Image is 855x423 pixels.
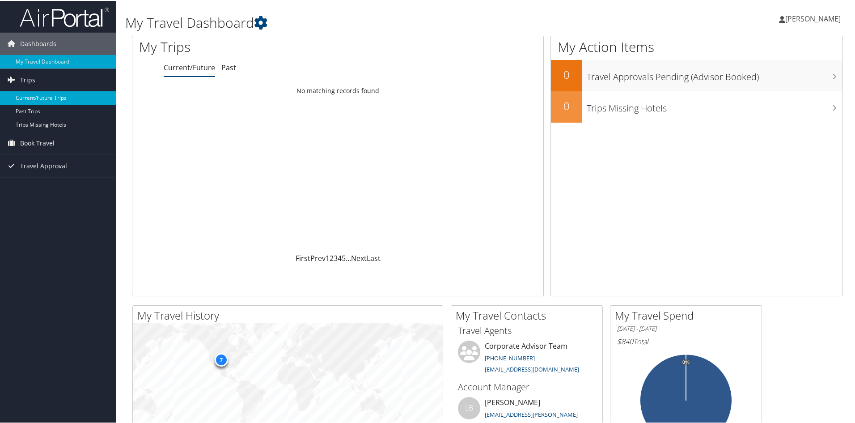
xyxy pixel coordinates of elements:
a: Past [221,62,236,72]
a: 2 [330,252,334,262]
a: 3 [334,252,338,262]
li: Corporate Advisor Team [453,340,600,376]
h2: My Travel Contacts [456,307,602,322]
a: [PHONE_NUMBER] [485,353,535,361]
a: Last [367,252,381,262]
a: 4 [338,252,342,262]
h1: My Action Items [551,37,842,56]
span: Dashboards [20,32,56,54]
td: No matching records found [132,82,543,98]
h6: Total [617,336,755,346]
img: airportal-logo.png [20,6,109,27]
a: [PERSON_NAME] [779,4,850,31]
a: Prev [310,252,326,262]
h2: 0 [551,66,582,81]
h3: Travel Approvals Pending (Advisor Booked) [587,65,842,82]
h3: Travel Agents [458,324,596,336]
h2: My Travel Spend [615,307,762,322]
span: Trips [20,68,35,90]
span: Book Travel [20,131,55,154]
a: Current/Future [164,62,215,72]
div: LB [458,396,480,419]
a: 1 [326,252,330,262]
span: $840 [617,336,633,346]
h6: [DATE] - [DATE] [617,324,755,332]
h3: Account Manager [458,380,596,393]
h1: My Trips [139,37,365,56]
a: First [296,252,310,262]
h2: 0 [551,98,582,113]
h1: My Travel Dashboard [125,13,608,31]
tspan: 0% [682,359,690,364]
a: Next [351,252,367,262]
span: … [346,252,351,262]
a: 5 [342,252,346,262]
h2: My Travel History [137,307,443,322]
span: Travel Approval [20,154,67,176]
a: [EMAIL_ADDRESS][DOMAIN_NAME] [485,364,579,372]
a: 0Travel Approvals Pending (Advisor Booked) [551,59,842,90]
h3: Trips Missing Hotels [587,97,842,114]
a: 0Trips Missing Hotels [551,90,842,122]
span: [PERSON_NAME] [785,13,841,23]
div: 7 [214,352,228,366]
